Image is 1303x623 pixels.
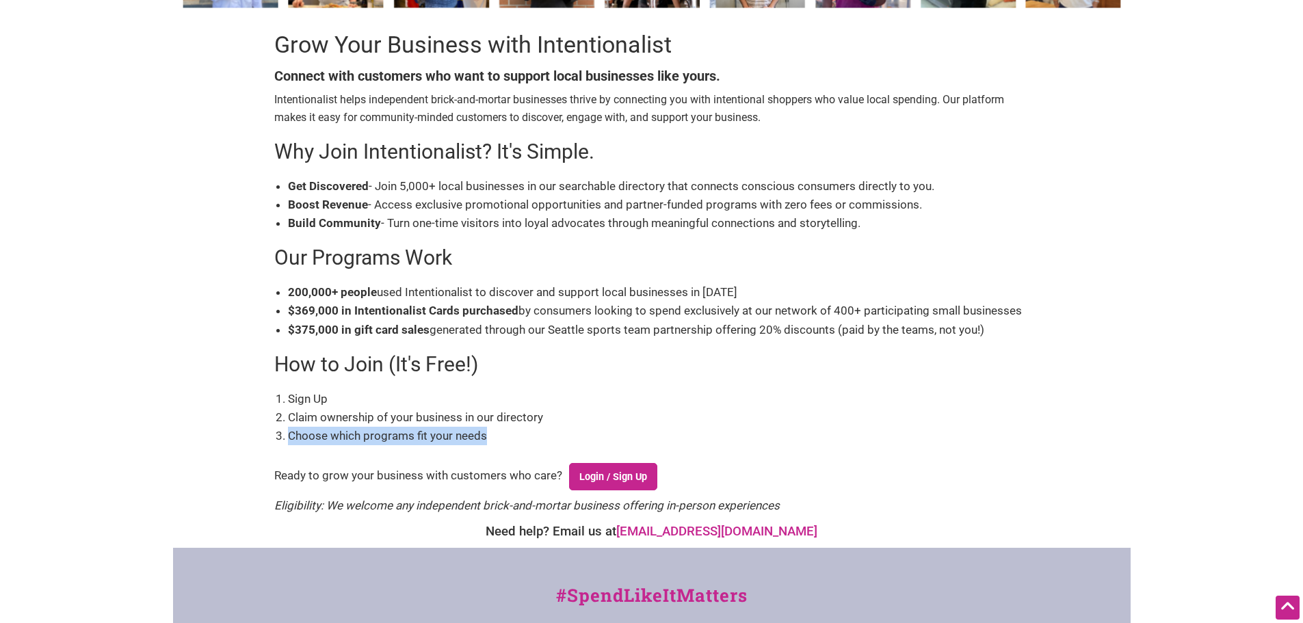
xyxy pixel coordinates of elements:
b: Connect with customers who want to support local businesses like yours. [274,68,720,84]
b: Get Discovered [288,179,369,193]
b: Boost Revenue [288,198,368,211]
b: 200,000+ people [288,285,377,299]
li: Choose which programs fit your needs [288,427,1029,445]
li: by consumers looking to spend exclusively at our network of 400+ participating small businesses [288,302,1029,320]
li: Sign Up [288,390,1029,408]
li: - Join 5,000+ local businesses in our searchable directory that connects conscious consumers dire... [288,177,1029,196]
div: Ready to grow your business with customers who care? [274,456,1029,497]
a: Login / Sign Up [569,463,658,490]
li: generated through our Seattle sports team partnership offering 20% discounts (paid by the teams, ... [288,321,1029,339]
li: - Turn one-time visitors into loyal advocates through meaningful connections and storytelling. [288,214,1029,233]
h2: Our Programs Work [274,243,1029,272]
h2: How to Join (It's Free!) [274,350,1029,379]
b: $375,000 in gift card sales [288,323,430,336]
div: Scroll Back to Top [1276,596,1300,620]
div: Need help? Email us at [180,522,1124,541]
b: Build Community [288,216,381,230]
li: used Intentionalist to discover and support local businesses in [DATE] [288,283,1029,302]
h1: Grow Your Business with Intentionalist [274,29,1029,62]
p: Intentionalist helps independent brick-and-mortar businesses thrive by connecting you with intent... [274,91,1029,126]
li: Claim ownership of your business in our directory [288,408,1029,427]
h2: Why Join Intentionalist? It's Simple. [274,137,1029,166]
a: [EMAIL_ADDRESS][DOMAIN_NAME] [616,524,817,539]
li: - Access exclusive promotional opportunities and partner-funded programs with zero fees or commis... [288,196,1029,214]
em: Eligibility: We welcome any independent brick-and-mortar business offering in-person experiences [274,499,780,512]
div: #SpendLikeItMatters [173,582,1131,622]
b: $369,000 in Intentionalist Cards purchased [288,304,518,317]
